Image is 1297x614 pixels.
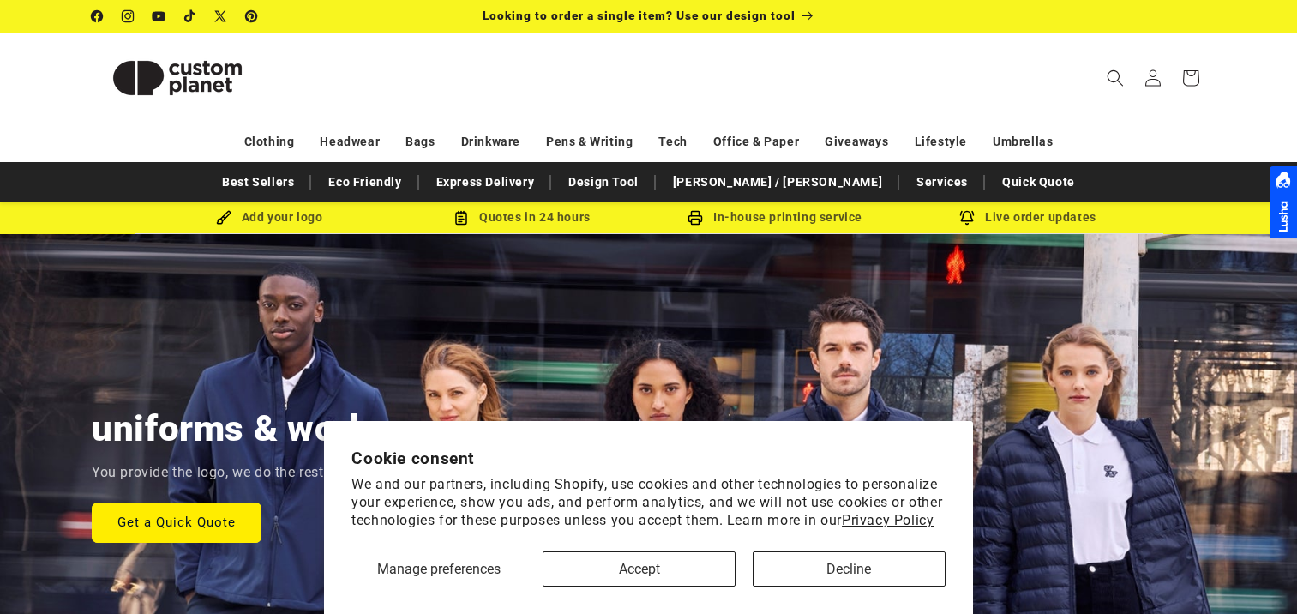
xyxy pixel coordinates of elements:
h2: Cookie consent [351,448,946,468]
div: Quotes in 24 hours [396,207,649,228]
img: Order Updates Icon [453,210,469,226]
a: Lifestyle [915,127,967,157]
a: Custom Planet [85,33,269,123]
a: Pens & Writing [546,127,633,157]
a: Drinkware [461,127,520,157]
img: In-house printing [688,210,703,226]
a: Express Delivery [428,167,543,197]
summary: Search [1096,59,1134,97]
a: Get a Quick Quote [92,502,261,542]
a: Privacy Policy [842,512,934,528]
a: [PERSON_NAME] / [PERSON_NAME] [664,167,891,197]
a: Office & Paper [713,127,799,157]
button: Manage preferences [351,551,525,587]
div: In-house printing service [649,207,902,228]
div: Live order updates [902,207,1155,228]
a: Bags [405,127,435,157]
img: Order updates [959,210,975,226]
a: Quick Quote [994,167,1084,197]
p: We and our partners, including Shopify, use cookies and other technologies to personalize your ex... [351,476,946,529]
a: Best Sellers [213,167,303,197]
a: Giveaways [825,127,888,157]
a: Services [908,167,976,197]
p: You provide the logo, we do the rest. [92,460,327,485]
a: Eco Friendly [320,167,410,197]
span: Manage preferences [377,561,501,577]
img: Custom Planet [92,39,263,117]
a: Tech [658,127,687,157]
h2: uniforms & workwear [92,406,451,452]
a: Umbrellas [993,127,1053,157]
div: Add your logo [143,207,396,228]
img: Brush Icon [216,210,231,226]
button: Decline [753,551,946,587]
a: Headwear [320,127,380,157]
a: Design Tool [560,167,647,197]
span: Looking to order a single item? Use our design tool [483,9,796,22]
a: Clothing [244,127,295,157]
button: Accept [543,551,736,587]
